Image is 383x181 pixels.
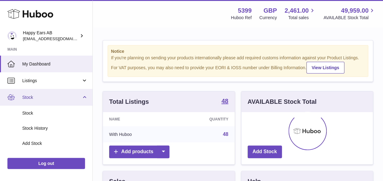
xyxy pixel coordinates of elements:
span: Listings [22,78,81,84]
div: Currency [259,15,277,21]
span: [EMAIL_ADDRESS][DOMAIN_NAME] [23,36,91,41]
div: If you're planning on sending your products internationally please add required customs informati... [111,55,365,74]
span: 49,959.00 [341,6,368,15]
span: Delivery History [22,156,88,162]
span: Total sales [288,15,316,21]
span: Stock [22,110,88,116]
a: Log out [7,158,85,169]
a: Add Stock [248,145,282,158]
span: My Dashboard [22,61,88,67]
strong: 5399 [238,6,252,15]
span: Stock [22,95,81,100]
img: 3pl@happyearsearplugs.com [7,31,17,40]
th: Quantity [172,112,234,126]
a: 48 [221,98,228,105]
div: Happy Ears AB [23,30,79,42]
span: Add Stock [22,141,88,146]
span: 2,461.00 [285,6,309,15]
a: 48 [223,132,228,137]
a: Add products [109,145,169,158]
h3: AVAILABLE Stock Total [248,98,317,106]
strong: GBP [263,6,277,15]
strong: Notice [111,48,365,54]
a: 49,959.00 AVAILABLE Stock Total [323,6,376,21]
h3: Total Listings [109,98,149,106]
th: Name [103,112,172,126]
a: View Listings [306,62,344,74]
td: With Huboo [103,126,172,142]
div: Huboo Ref [231,15,252,21]
span: AVAILABLE Stock Total [323,15,376,21]
a: 2,461.00 Total sales [285,6,316,21]
span: Stock History [22,125,88,131]
strong: 48 [221,98,228,104]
